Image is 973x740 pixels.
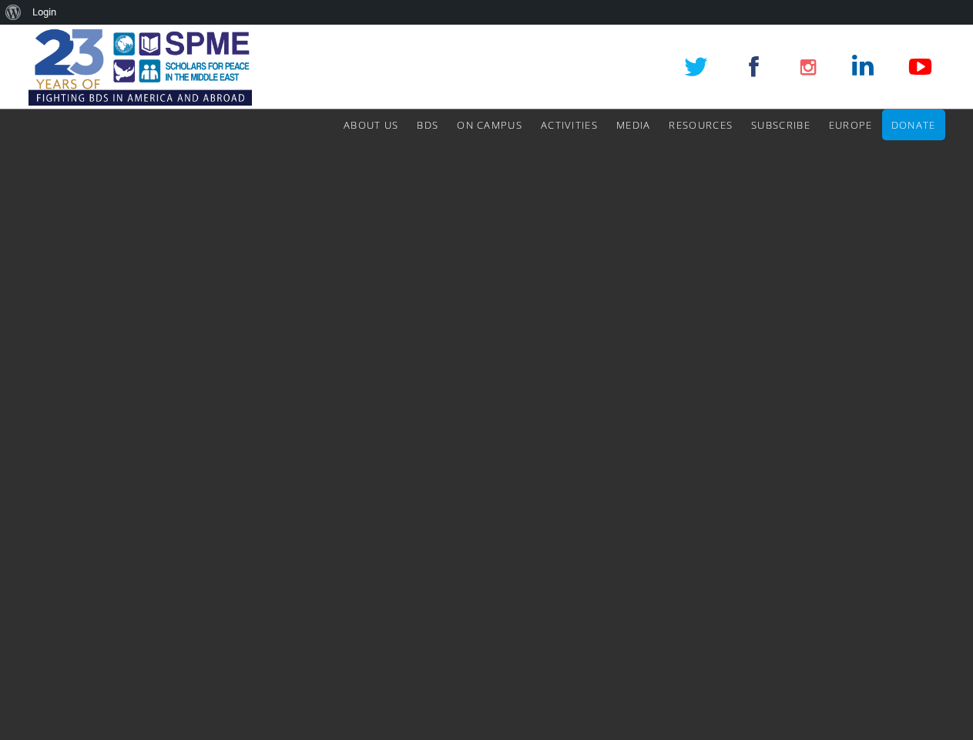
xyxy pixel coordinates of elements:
span: Subscribe [751,118,810,132]
span: Activities [541,118,598,132]
a: BDS [417,109,438,140]
a: Resources [669,109,733,140]
a: On Campus [457,109,522,140]
a: Europe [829,109,873,140]
span: BDS [417,118,438,132]
img: SPME [29,25,252,109]
a: Subscribe [751,109,810,140]
a: Donate [891,109,936,140]
span: Donate [891,118,936,132]
span: About Us [344,118,398,132]
a: About Us [344,109,398,140]
a: Activities [541,109,598,140]
span: Europe [829,118,873,132]
a: Media [616,109,651,140]
span: On Campus [457,118,522,132]
span: Media [616,118,651,132]
span: Resources [669,118,733,132]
